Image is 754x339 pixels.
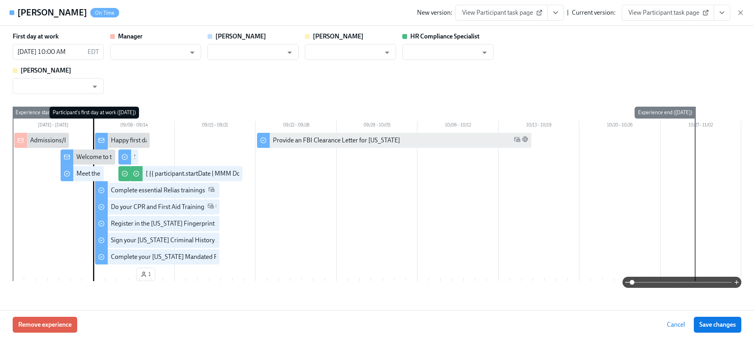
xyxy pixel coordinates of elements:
span: Work Email [208,186,215,195]
div: 10/27 – 11/02 [661,121,741,131]
div: New version: [417,8,452,17]
span: Work Email [514,136,520,145]
button: Remove experience [13,317,77,333]
div: Do your CPR and First Aid Training [111,203,204,211]
strong: [PERSON_NAME] [313,33,364,40]
p: EDT [88,48,99,56]
span: Work Email [208,203,214,212]
div: Meet the team! [76,169,117,178]
a: View Participant task page [622,5,714,21]
a: View Participant task page [455,5,548,21]
button: Open [89,80,101,93]
div: 09/29 – 10/05 [337,121,417,131]
button: Open [381,46,393,59]
strong: Manager [118,33,143,40]
span: View Participant task page [462,9,541,17]
span: 1 [141,270,151,278]
button: 1 [136,268,155,281]
div: Complete essential Relias trainings [111,186,205,195]
span: Cancel [667,321,685,329]
span: View Participant task page [628,9,707,17]
div: 09/22 – 09/28 [255,121,336,131]
div: | [567,8,569,17]
div: Happy first day! [111,136,153,145]
h4: [PERSON_NAME] [17,7,87,19]
div: Provide an FBI Clearance Letter for [US_STATE] [273,136,400,145]
div: 10/20 – 10/26 [579,121,660,131]
span: Slack [522,136,528,145]
div: [DATE] – [DATE] [13,121,93,131]
div: Complete your [US_STATE] Mandated Reporter Training [111,253,262,261]
div: Welcome to the Charlie Health team! [76,153,175,161]
strong: [PERSON_NAME] [21,67,71,74]
button: Cancel [661,317,691,333]
button: Open [284,46,296,59]
span: Experience Log [74,310,114,319]
button: Save changes [694,317,741,333]
label: First day at work [13,32,59,41]
span: Pending Schedules [124,310,173,319]
button: View task page [547,5,564,21]
span: On Time [90,10,119,16]
div: Experience start ([DATE]) [12,107,74,119]
div: 10/13 – 10/19 [499,121,579,131]
span: Slack [215,203,222,212]
div: Experience end ([DATE]) [635,107,695,119]
button: Open [478,46,491,59]
div: 10/06 – 10/12 [417,121,498,131]
button: Open [186,46,198,59]
div: Sign your [US_STATE] Criminal History Affidavit [111,236,238,245]
span: Experience Status [17,310,65,319]
div: Admissions/Intake New Hire cleared to start [30,136,149,145]
span: Save changes [699,321,736,329]
strong: [PERSON_NAME] [215,33,266,40]
div: [ {{ participant.startDate | MMM Do }} Cohort] Confirm when cleared to conduct BPSes [146,169,377,178]
div: Current version: [572,8,615,17]
div: Participant's first day at work ([DATE]) [50,107,139,119]
strong: HR Compliance Specialist [410,33,480,40]
button: View task page [714,5,730,21]
div: Register in the [US_STATE] Fingerprint Portal [111,219,232,228]
div: 09/15 – 09/21 [175,121,255,131]
div: 09/08 – 09/14 [93,121,174,131]
span: Remove experience [18,321,72,329]
div: Submit and sign your [US_STATE] Disclosure form [134,153,268,161]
